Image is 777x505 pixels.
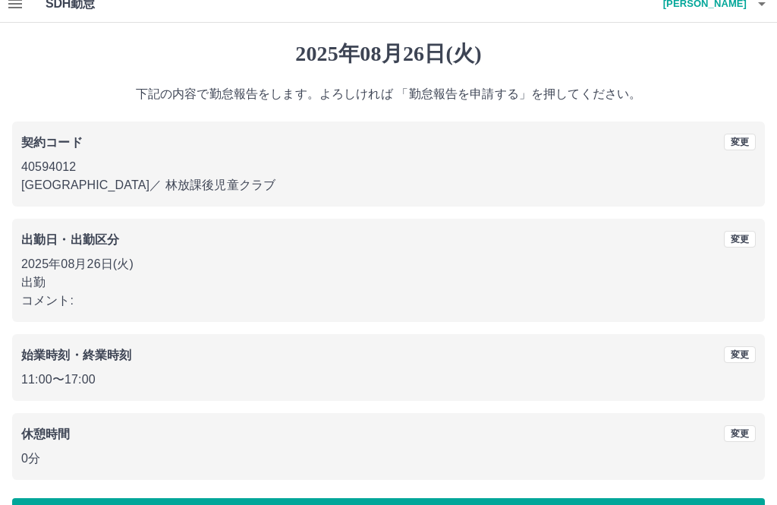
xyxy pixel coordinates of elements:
[21,136,83,149] b: 契約コード
[21,273,756,292] p: 出勤
[724,346,756,363] button: 変更
[21,371,756,389] p: 11:00 〜 17:00
[21,450,756,468] p: 0分
[21,255,756,273] p: 2025年08月26日(火)
[724,134,756,150] button: 変更
[21,176,756,194] p: [GEOGRAPHIC_DATA] ／ 林放課後児童クラブ
[724,425,756,442] button: 変更
[724,231,756,248] button: 変更
[21,349,131,361] b: 始業時刻・終業時刻
[21,233,119,246] b: 出勤日・出勤区分
[21,158,756,176] p: 40594012
[21,292,756,310] p: コメント:
[12,85,765,103] p: 下記の内容で勤怠報告をします。よろしければ 「勤怠報告を申請する」を押してください。
[12,41,765,67] h1: 2025年08月26日(火)
[21,428,71,440] b: 休憩時間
